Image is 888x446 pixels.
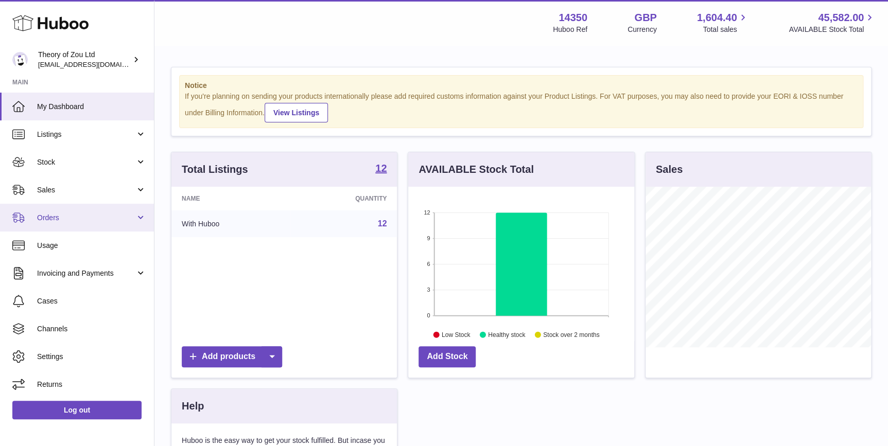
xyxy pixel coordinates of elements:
[697,11,749,34] a: 1,604.40 Total sales
[37,380,146,389] span: Returns
[265,103,328,122] a: View Listings
[171,187,290,210] th: Name
[37,352,146,362] span: Settings
[427,312,430,318] text: 0
[634,11,656,25] strong: GBP
[37,296,146,306] span: Cases
[427,287,430,293] text: 3
[37,102,146,112] span: My Dashboard
[12,52,28,67] img: internalAdmin-14350@internal.huboo.com
[697,11,737,25] span: 1,604.40
[37,213,135,223] span: Orders
[488,331,526,338] text: Healthy stock
[182,163,248,176] h3: Total Listings
[427,235,430,241] text: 9
[419,163,533,176] h3: AVAILABLE Stock Total
[182,346,282,367] a: Add products
[789,25,876,34] span: AVAILABLE Stock Total
[818,11,864,25] span: 45,582.00
[375,163,387,173] strong: 12
[171,210,290,237] td: With Huboo
[38,60,151,68] span: [EMAIL_ADDRESS][DOMAIN_NAME]
[375,163,387,175] a: 12
[789,11,876,34] a: 45,582.00 AVAILABLE Stock Total
[37,324,146,334] span: Channels
[543,331,599,338] text: Stock over 2 months
[185,92,858,122] div: If you're planning on sending your products internationally please add required customs informati...
[628,25,657,34] div: Currency
[38,50,131,69] div: Theory of Zou Ltd
[37,185,135,195] span: Sales
[290,187,397,210] th: Quantity
[37,269,135,278] span: Invoicing and Payments
[37,157,135,167] span: Stock
[37,130,135,139] span: Listings
[427,261,430,267] text: 6
[553,25,587,34] div: Huboo Ref
[559,11,587,25] strong: 14350
[37,241,146,251] span: Usage
[419,346,476,367] a: Add Stock
[703,25,748,34] span: Total sales
[378,219,387,228] a: 12
[12,401,142,419] a: Log out
[182,399,204,413] h3: Help
[424,209,430,216] text: 12
[185,81,858,91] strong: Notice
[656,163,683,176] h3: Sales
[442,331,471,338] text: Low Stock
